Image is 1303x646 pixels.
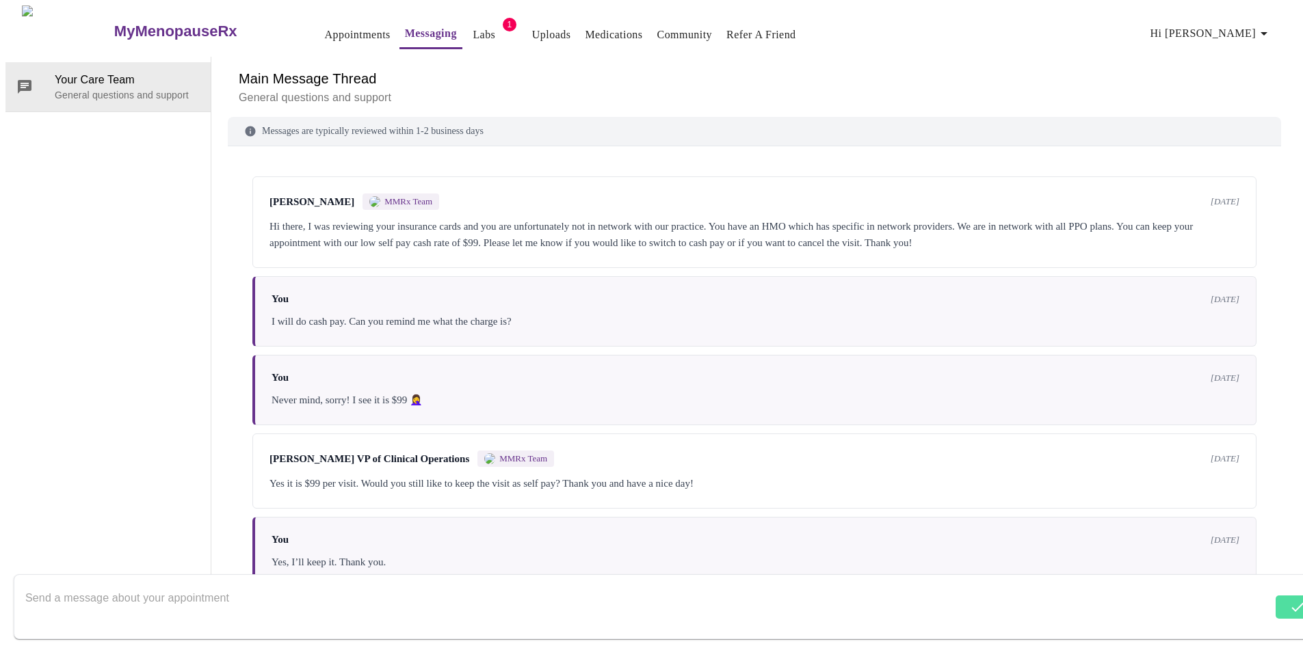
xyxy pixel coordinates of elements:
p: General questions and support [239,90,1270,106]
span: [PERSON_NAME] VP of Clinical Operations [269,453,469,465]
span: Hi [PERSON_NAME] [1150,24,1272,43]
div: Yes, I’ll keep it. Thank you. [272,554,1239,570]
span: [DATE] [1211,373,1239,383]
a: Uploads [532,25,571,44]
span: [DATE] [1211,535,1239,546]
div: Yes it is $99 per visit. Would you still like to keep the visit as self pay? Thank you and have a... [269,475,1239,492]
button: Refer a Friend [721,21,802,49]
span: You [272,534,289,546]
a: Appointments [325,25,391,44]
a: MyMenopauseRx [112,8,291,55]
h6: Main Message Thread [239,68,1270,90]
button: Hi [PERSON_NAME] [1145,20,1278,47]
a: Refer a Friend [726,25,796,44]
div: I will do cash pay. Can you remind me what the charge is? [272,313,1239,329]
button: Messaging [399,20,462,49]
span: You [272,293,289,305]
a: Messaging [405,24,457,43]
img: MyMenopauseRx Logo [22,5,112,57]
span: [PERSON_NAME] [269,196,354,208]
a: Medications [585,25,642,44]
img: MMRX [484,453,495,464]
a: Community [657,25,713,44]
button: Medications [579,21,648,49]
span: [DATE] [1211,196,1239,207]
span: 1 [503,18,516,31]
img: MMRX [369,196,380,207]
button: Community [652,21,718,49]
span: Your Care Team [55,72,200,88]
a: Labs [473,25,495,44]
span: MMRx Team [499,453,547,464]
button: Appointments [319,21,396,49]
span: [DATE] [1211,453,1239,464]
button: Labs [462,21,506,49]
h3: MyMenopauseRx [114,23,237,40]
textarea: Send a message about your appointment [25,584,1272,628]
span: [DATE] [1211,294,1239,305]
p: General questions and support [55,88,200,102]
span: You [272,372,289,383]
div: Never mind, sorry! I see it is $99 🤦‍♀️ [272,392,1239,408]
div: Your Care TeamGeneral questions and support [5,62,211,111]
span: MMRx Team [384,196,432,207]
div: Hi there, I was reviewing your insurance cards and you are unfortunately not in network with our ... [269,218,1239,251]
div: Messages are typically reviewed within 1-2 business days [228,117,1281,146]
button: Uploads [527,21,577,49]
